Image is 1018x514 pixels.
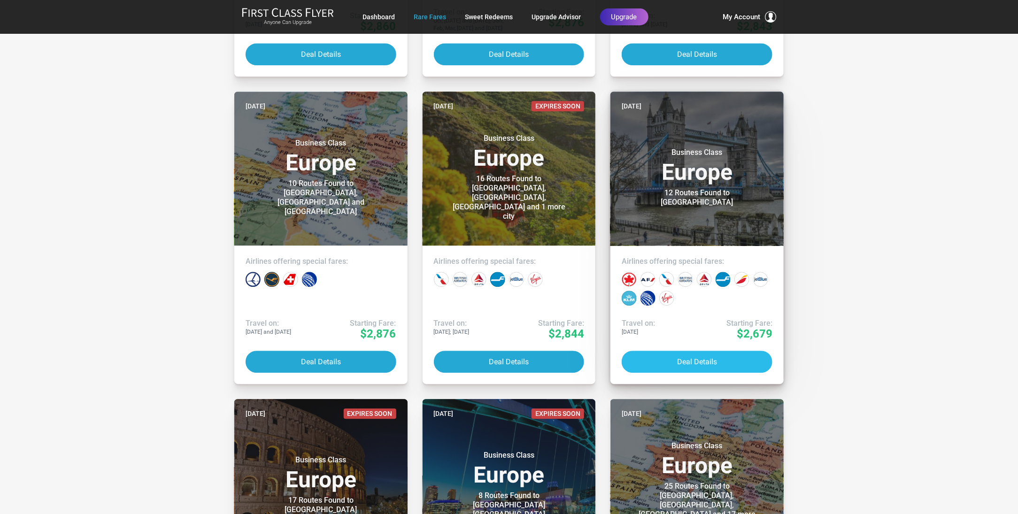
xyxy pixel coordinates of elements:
[262,179,379,216] div: 10 Routes Found to [GEOGRAPHIC_DATA], [GEOGRAPHIC_DATA] and [GEOGRAPHIC_DATA]
[639,148,756,157] small: Business Class
[678,272,693,287] div: British Airways
[246,455,396,491] h3: Europe
[450,451,568,460] small: Business Class
[434,351,585,373] button: Deal Details
[640,291,656,306] div: United
[434,43,585,65] button: Deal Details
[622,257,772,266] h4: Airlines offering special fares:
[532,101,584,111] span: Expires Soon
[528,272,543,287] div: Virgin Atlantic
[659,291,674,306] div: Virgin Atlantic
[283,272,298,287] div: Swiss
[246,43,396,65] button: Deal Details
[423,92,596,384] a: [DATE]Expires SoonBusiness ClassEurope16 Routes Found to [GEOGRAPHIC_DATA], [GEOGRAPHIC_DATA], [G...
[622,272,637,287] div: Air Canada
[363,8,395,25] a: Dashboard
[622,101,641,111] time: [DATE]
[659,272,674,287] div: American Airlines
[509,272,524,287] div: JetBlue
[723,11,776,23] button: My Account
[532,8,581,25] a: Upgrade Advisor
[734,272,749,287] div: Iberia
[610,92,784,384] a: [DATE]Business ClassEurope12 Routes Found to [GEOGRAPHIC_DATA]Airlines offering special fares:Tra...
[246,138,396,174] h3: Europe
[465,8,513,25] a: Sweet Redeems
[434,272,449,287] div: American Airlines
[622,351,772,373] button: Deal Details
[600,8,648,25] a: Upgrade
[453,272,468,287] div: British Airways
[622,291,637,306] div: KLM
[246,351,396,373] button: Deal Details
[622,43,772,65] button: Deal Details
[264,272,279,287] div: Lufthansa
[622,441,772,477] h3: Europe
[242,19,334,26] small: Anyone Can Upgrade
[246,408,265,419] time: [DATE]
[434,257,585,266] h4: Airlines offering special fares:
[246,272,261,287] div: Lot Polish
[246,257,396,266] h4: Airlines offering special fares:
[490,272,505,287] div: Finnair
[262,455,379,465] small: Business Class
[450,174,568,221] div: 16 Routes Found to [GEOGRAPHIC_DATA], [GEOGRAPHIC_DATA], [GEOGRAPHIC_DATA] and 1 more city
[753,272,768,287] div: JetBlue
[471,272,486,287] div: Delta Airlines
[262,138,379,148] small: Business Class
[344,408,396,419] span: Expires Soon
[697,272,712,287] div: Delta Airlines
[622,148,772,184] h3: Europe
[450,134,568,143] small: Business Class
[302,272,317,287] div: United
[242,8,334,17] img: First Class Flyer
[414,8,447,25] a: Rare Fares
[242,8,334,26] a: First Class FlyerAnyone Can Upgrade
[434,408,454,419] time: [DATE]
[723,11,760,23] span: My Account
[234,92,408,384] a: [DATE]Business ClassEurope10 Routes Found to [GEOGRAPHIC_DATA], [GEOGRAPHIC_DATA] and [GEOGRAPHIC...
[434,451,585,486] h3: Europe
[639,188,756,207] div: 12 Routes Found to [GEOGRAPHIC_DATA]
[246,101,265,111] time: [DATE]
[434,101,454,111] time: [DATE]
[434,134,585,169] h3: Europe
[622,408,641,419] time: [DATE]
[532,408,584,419] span: Expires Soon
[716,272,731,287] div: Finnair
[640,272,656,287] div: Air France
[639,441,756,451] small: Business Class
